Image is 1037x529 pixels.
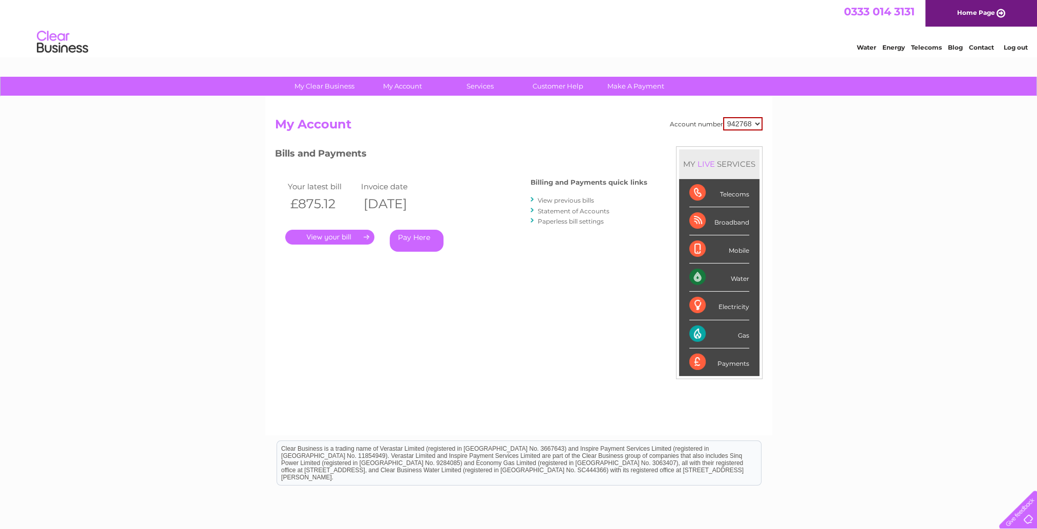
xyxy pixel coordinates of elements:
a: Statement of Accounts [538,207,609,215]
div: LIVE [695,159,717,169]
a: Blog [948,43,963,51]
div: Account number [670,117,763,130]
a: Services [438,77,522,96]
div: Water [689,263,749,292]
div: Payments [689,348,749,376]
div: Clear Business is a trading name of Verastar Limited (registered in [GEOGRAPHIC_DATA] No. 3667643... [277,6,761,50]
div: Telecoms [689,179,749,207]
div: MY SERVICES [679,149,759,179]
a: View previous bills [538,196,594,204]
img: logo.png [36,27,89,58]
div: Mobile [689,235,749,263]
div: Electricity [689,292,749,320]
a: My Clear Business [282,77,367,96]
a: . [285,230,374,245]
a: Contact [969,43,994,51]
th: £875.12 [285,193,359,214]
a: Water [857,43,876,51]
h2: My Account [275,117,763,137]
a: Energy [882,43,905,51]
a: Make A Payment [594,77,678,96]
h3: Bills and Payments [275,146,647,164]
h4: Billing and Payments quick links [531,179,647,186]
th: [DATE] [358,193,432,214]
a: Paperless bill settings [538,217,604,225]
a: Log out [1004,43,1028,51]
a: Telecoms [911,43,942,51]
a: My Account [360,77,445,96]
div: Gas [689,320,749,348]
a: Pay Here [390,230,443,252]
a: 0333 014 3131 [844,5,915,18]
td: Your latest bill [285,180,359,193]
a: Customer Help [516,77,600,96]
div: Broadband [689,207,749,235]
td: Invoice date [358,180,432,193]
